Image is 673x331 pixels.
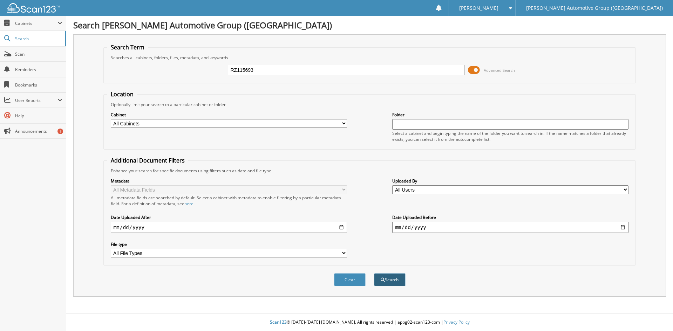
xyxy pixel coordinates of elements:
span: Bookmarks [15,82,62,88]
div: Select a cabinet and begin typing the name of the folder you want to search in. If the name match... [392,130,628,142]
legend: Location [107,90,137,98]
div: Searches all cabinets, folders, files, metadata, and keywords [107,55,632,61]
span: Search [15,36,61,42]
span: Cabinets [15,20,57,26]
a: here [184,201,193,207]
span: [PERSON_NAME] [459,6,498,10]
span: [PERSON_NAME] Automotive Group ([GEOGRAPHIC_DATA]) [526,6,663,10]
label: Folder [392,112,628,118]
legend: Search Term [107,43,148,51]
input: end [392,222,628,233]
label: Metadata [111,178,347,184]
div: Enhance your search for specific documents using filters such as date and file type. [107,168,632,174]
span: Announcements [15,128,62,134]
label: Date Uploaded After [111,214,347,220]
div: All metadata fields are searched by default. Select a cabinet with metadata to enable filtering b... [111,195,347,207]
span: Help [15,113,62,119]
span: Reminders [15,67,62,73]
h1: Search [PERSON_NAME] Automotive Group ([GEOGRAPHIC_DATA]) [73,19,666,31]
label: Uploaded By [392,178,628,184]
span: Advanced Search [484,68,515,73]
legend: Additional Document Filters [107,157,188,164]
div: Optionally limit your search to a particular cabinet or folder [107,102,632,108]
div: 1 [57,129,63,134]
input: start [111,222,347,233]
label: Date Uploaded Before [392,214,628,220]
label: File type [111,241,347,247]
button: Search [374,273,406,286]
span: User Reports [15,97,57,103]
label: Cabinet [111,112,347,118]
div: © [DATE]-[DATE] [DOMAIN_NAME]. All rights reserved | appg02-scan123-com | [66,314,673,331]
img: scan123-logo-white.svg [7,3,60,13]
a: Privacy Policy [443,319,470,325]
button: Clear [334,273,366,286]
span: Scan123 [270,319,287,325]
span: Scan [15,51,62,57]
